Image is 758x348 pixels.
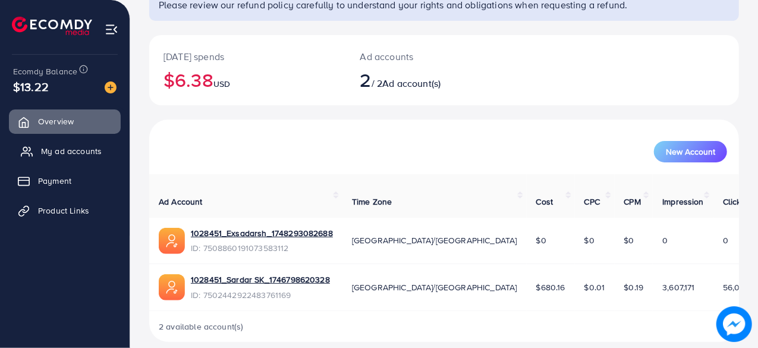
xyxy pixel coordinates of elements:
span: 56,022 [723,281,750,293]
img: menu [105,23,118,36]
a: My ad accounts [9,139,121,163]
span: New Account [666,148,715,156]
span: Ad Account [159,196,203,208]
span: My ad accounts [41,145,102,157]
span: 3,607,171 [662,281,694,293]
span: $680.16 [536,281,565,293]
span: 0 [723,234,728,246]
span: Impression [662,196,704,208]
span: $0 [536,234,546,246]
h2: / 2 [360,68,479,91]
a: Overview [9,109,121,133]
a: Product Links [9,199,121,222]
img: image [717,307,751,341]
img: ic-ads-acc.e4c84228.svg [159,274,185,300]
p: [DATE] spends [163,49,332,64]
span: [GEOGRAPHIC_DATA]/[GEOGRAPHIC_DATA] [352,234,517,246]
span: ID: 7508860191073583112 [191,242,333,254]
span: Ad account(s) [382,77,441,90]
span: $0.01 [584,281,605,293]
span: CPC [584,196,600,208]
span: USD [213,78,230,90]
span: Clicks [723,196,746,208]
span: Ecomdy Balance [13,65,77,77]
img: image [105,81,117,93]
span: $13.22 [13,78,49,95]
span: Cost [536,196,553,208]
img: logo [12,17,92,35]
span: CPM [624,196,641,208]
p: Ad accounts [360,49,479,64]
span: $0 [624,234,634,246]
span: Payment [38,175,71,187]
span: $0 [584,234,595,246]
a: 1028451_Sardar SK_1746798620328 [191,274,330,286]
button: New Account [654,141,727,162]
a: 1028451_Exsadarsh_1748293082688 [191,227,333,239]
span: ID: 7502442922483761169 [191,289,330,301]
span: 2 [360,66,372,93]
span: 2 available account(s) [159,321,244,333]
span: Overview [38,115,74,127]
span: Product Links [38,205,89,217]
img: ic-ads-acc.e4c84228.svg [159,228,185,254]
h2: $6.38 [163,68,332,91]
span: Time Zone [352,196,392,208]
a: Payment [9,169,121,193]
span: $0.19 [624,281,644,293]
span: 0 [662,234,668,246]
span: [GEOGRAPHIC_DATA]/[GEOGRAPHIC_DATA] [352,281,517,293]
